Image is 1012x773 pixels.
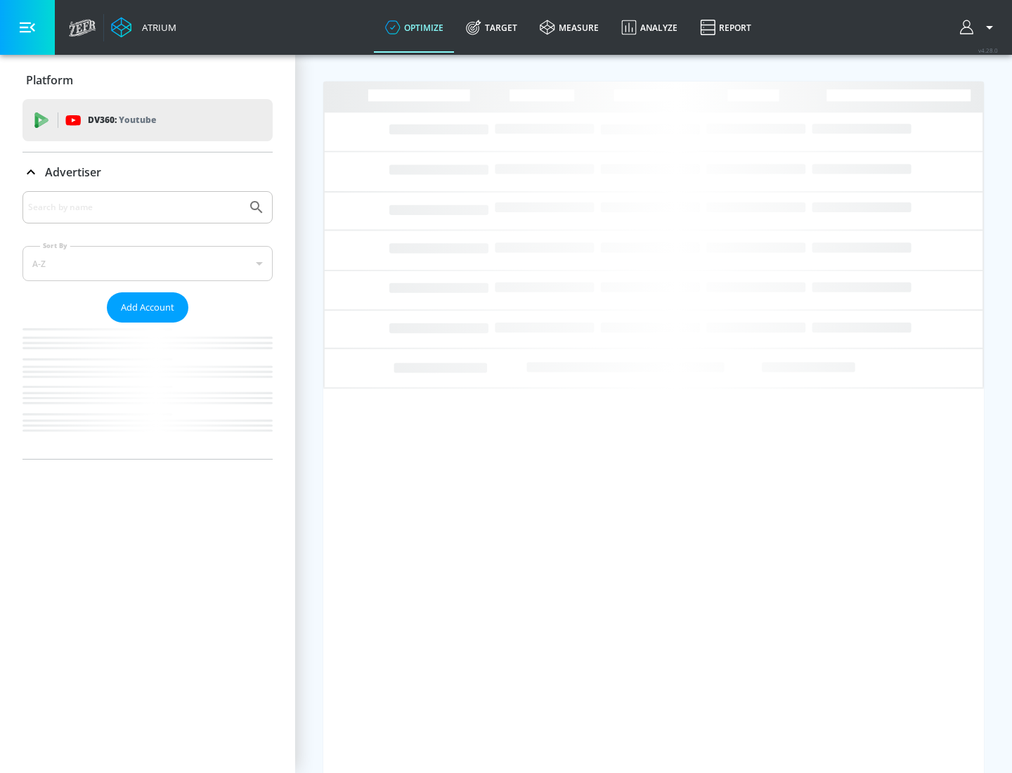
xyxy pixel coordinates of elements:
a: Atrium [111,17,176,38]
div: Advertiser [22,191,273,459]
a: Report [689,2,763,53]
a: Analyze [610,2,689,53]
label: Sort By [40,241,70,250]
button: Add Account [107,292,188,323]
p: DV360: [88,112,156,128]
div: A-Z [22,246,273,281]
span: v 4.28.0 [978,46,998,54]
div: Platform [22,60,273,100]
nav: list of Advertiser [22,323,273,459]
a: measure [528,2,610,53]
a: optimize [374,2,455,53]
p: Youtube [119,112,156,127]
span: Add Account [121,299,174,316]
a: Target [455,2,528,53]
div: Advertiser [22,152,273,192]
p: Platform [26,72,73,88]
input: Search by name [28,198,241,216]
p: Advertiser [45,164,101,180]
div: DV360: Youtube [22,99,273,141]
div: Atrium [136,21,176,34]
